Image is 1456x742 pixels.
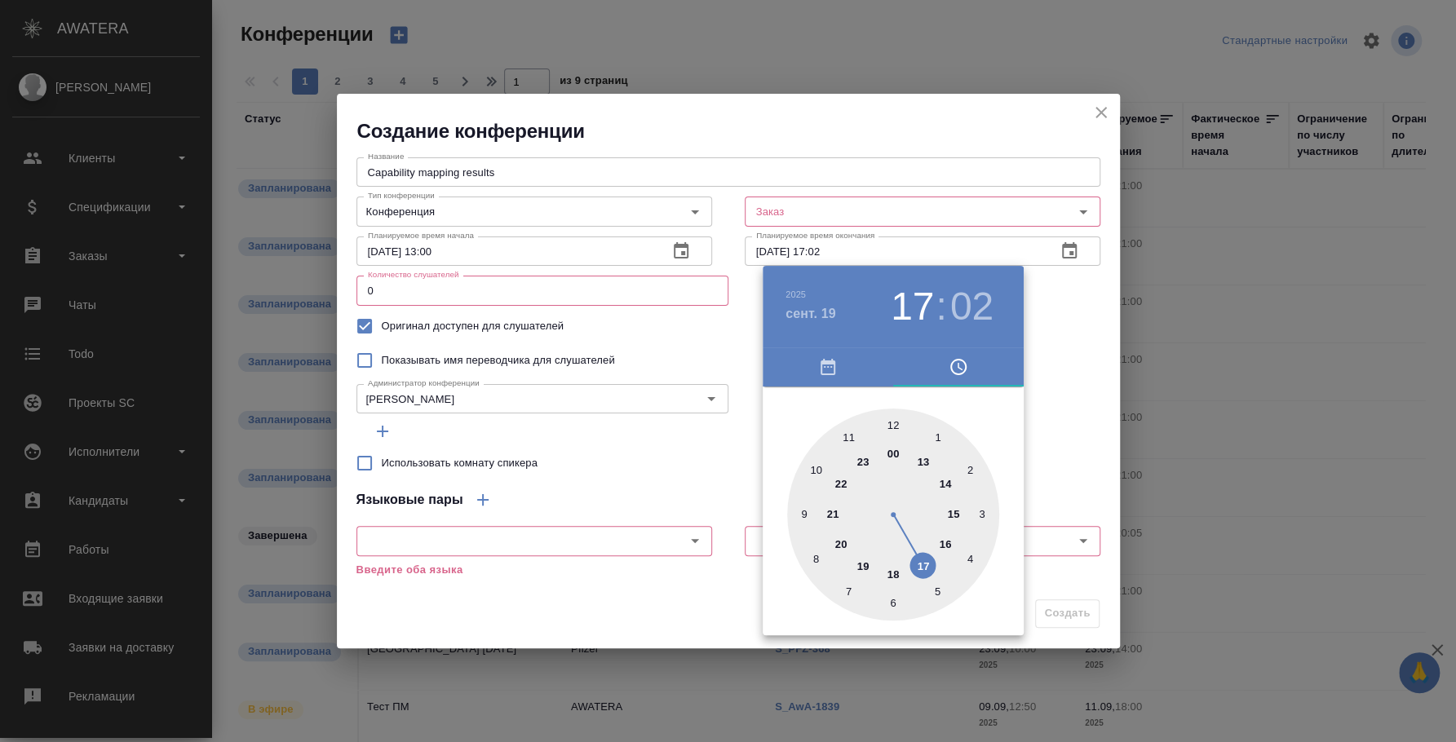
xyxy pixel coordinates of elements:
[786,289,806,299] button: 2025
[936,284,946,329] h3: :
[950,284,994,329] button: 02
[786,304,836,324] button: сент. 19
[891,284,934,329] button: 17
